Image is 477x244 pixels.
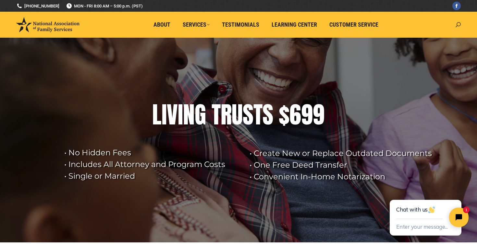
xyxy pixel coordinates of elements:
a: Customer Service [325,19,383,31]
div: R [221,102,232,128]
a: Learning Center [267,19,322,31]
div: N [183,102,195,128]
div: G [195,102,206,128]
span: Learning Center [272,21,317,28]
span: Customer Service [329,21,378,28]
span: Testimonials [222,21,259,28]
div: $ [279,102,289,128]
img: National Association of Family Services [16,17,79,32]
div: I [178,102,183,128]
iframe: Tidio Chat [375,179,477,244]
div: U [232,102,243,128]
rs-layer: • Create New or Replace Outdated Documents • One Free Deed Transfer • Convenient In-Home Notariza... [250,148,438,183]
a: [PHONE_NUMBER] [16,3,59,9]
div: 9 [301,102,313,128]
a: Facebook page opens in new window [452,2,461,10]
span: About [153,21,170,28]
div: 6 [289,102,301,128]
div: T [212,102,221,128]
div: S [243,102,253,128]
div: T [253,102,263,128]
span: Services [183,21,210,28]
a: Testimonials [217,19,264,31]
a: About [149,19,175,31]
div: I [162,102,167,128]
div: V [167,102,178,128]
span: MON - FRI 8:00 AM – 5:00 p.m. (PST) [66,3,143,9]
div: 9 [313,102,324,128]
div: S [263,102,273,128]
rs-layer: • No Hidden Fees • Includes All Attorney and Program Costs • Single or Married [64,147,241,182]
div: L [152,102,162,128]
